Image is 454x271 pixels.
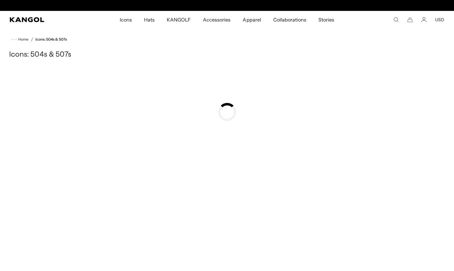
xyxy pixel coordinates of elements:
[407,17,413,22] button: Cart
[318,11,334,28] span: Stories
[393,17,399,22] summary: Search here
[421,17,427,22] a: Account
[203,11,230,28] span: Accessories
[35,37,67,41] a: Icons: 504s & 507s
[165,3,290,8] slideshow-component: Announcement bar
[161,11,197,28] a: KANGOLF
[29,36,33,43] li: /
[120,11,132,28] span: Icons
[243,11,261,28] span: Apparel
[167,11,191,28] span: KANGOLF
[237,11,267,28] a: Apparel
[267,11,312,28] a: Collaborations
[114,11,138,28] a: Icons
[165,3,290,8] div: 1 of 2
[312,11,340,28] a: Stories
[435,17,444,22] button: USD
[17,37,29,41] span: Home
[9,50,445,59] h1: Icons: 504s & 507s
[12,37,29,42] a: Home
[273,11,306,28] span: Collaborations
[10,17,79,22] a: Kangol
[165,3,290,8] div: Announcement
[144,11,155,28] span: Hats
[138,11,161,28] a: Hats
[197,11,237,28] a: Accessories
